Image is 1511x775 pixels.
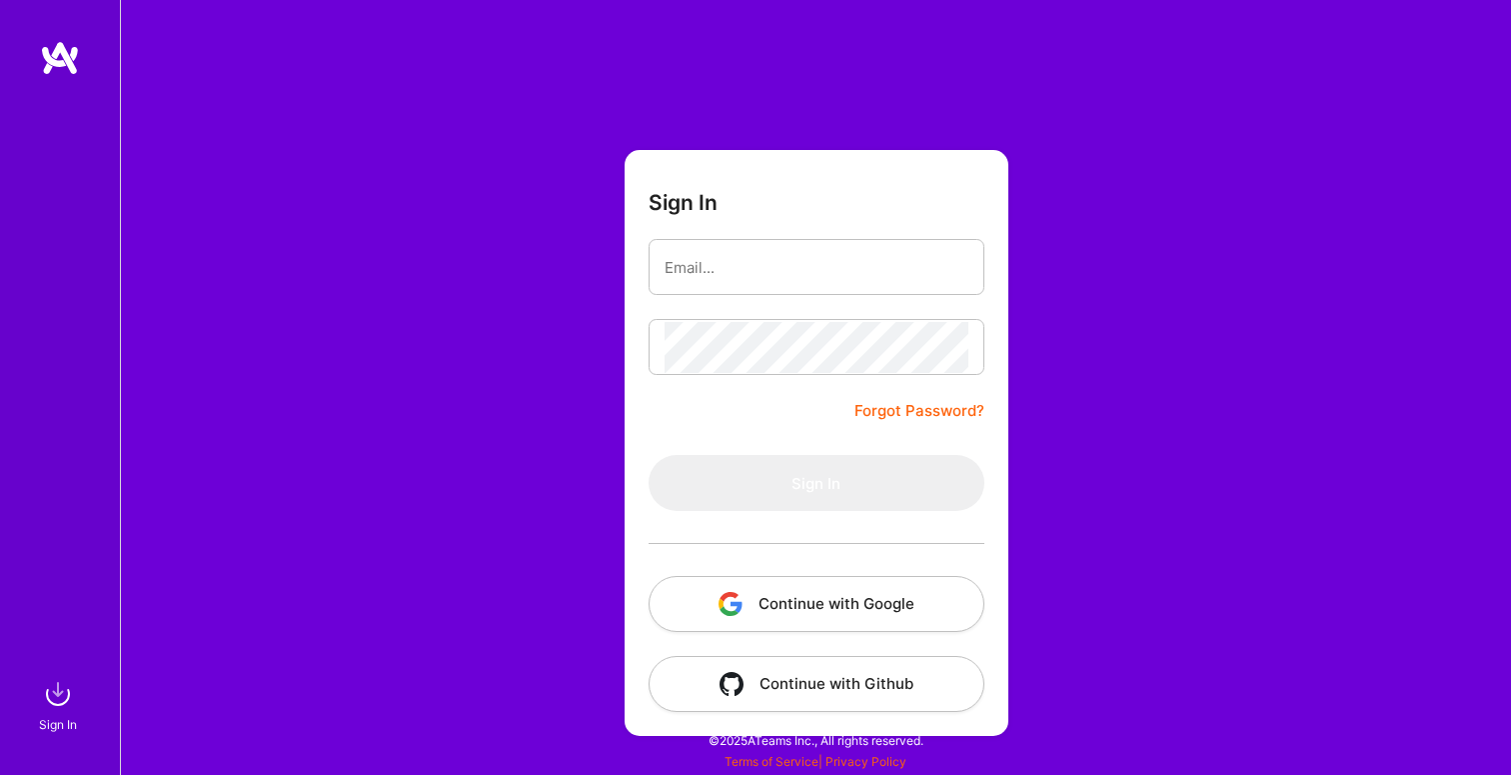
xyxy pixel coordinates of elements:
[39,714,77,735] div: Sign In
[42,674,78,735] a: sign inSign In
[649,576,984,632] button: Continue with Google
[719,592,743,616] img: icon
[120,715,1511,765] div: © 2025 ATeams Inc., All rights reserved.
[649,455,984,511] button: Sign In
[725,754,906,769] span: |
[725,754,818,769] a: Terms of Service
[38,674,78,714] img: sign in
[649,190,718,215] h3: Sign In
[665,242,968,293] input: Email...
[40,40,80,76] img: logo
[720,672,744,696] img: icon
[825,754,906,769] a: Privacy Policy
[854,399,984,423] a: Forgot Password?
[649,656,984,712] button: Continue with Github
